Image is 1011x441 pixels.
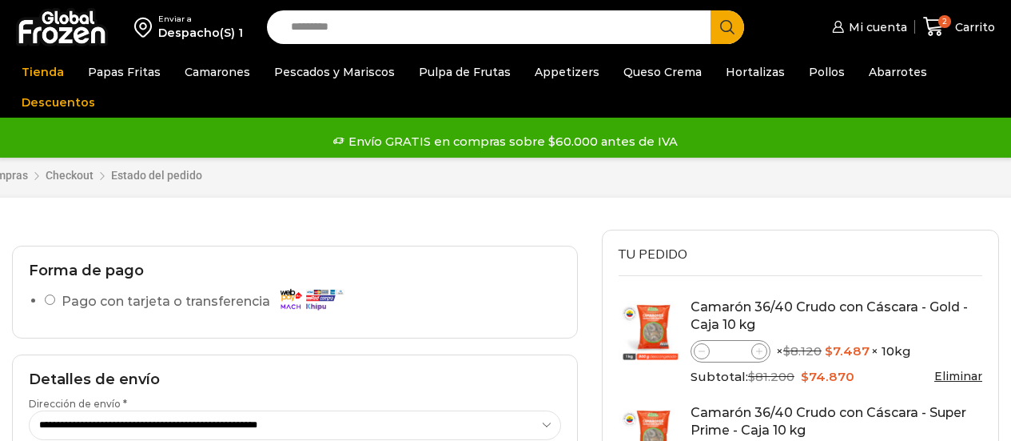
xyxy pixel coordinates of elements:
[748,369,755,384] span: $
[825,343,870,359] bdi: 7.487
[783,343,822,359] bdi: 8.120
[619,246,687,263] span: Tu pedido
[29,411,561,440] select: Dirección de envío *
[691,368,982,386] div: Subtotal:
[158,14,243,25] div: Enviar a
[29,397,561,440] label: Dirección de envío *
[718,57,793,87] a: Hortalizas
[828,11,906,43] a: Mi cuenta
[951,19,995,35] span: Carrito
[29,263,561,280] h2: Forma de pago
[748,369,794,384] bdi: 81.200
[801,57,853,87] a: Pollos
[801,369,854,384] bdi: 74.870
[801,369,809,384] span: $
[691,340,982,363] div: × × 10kg
[266,57,403,87] a: Pescados y Mariscos
[615,57,710,87] a: Queso Crema
[134,14,158,41] img: address-field-icon.svg
[177,57,258,87] a: Camarones
[80,57,169,87] a: Papas Fritas
[710,10,744,44] button: Search button
[710,342,751,361] input: Product quantity
[691,299,968,333] a: Camarón 36/40 Crudo con Cáscara - Gold - Caja 10 kg
[783,343,790,359] span: $
[923,8,995,46] a: 2 Carrito
[691,405,966,439] a: Camarón 36/40 Crudo con Cáscara - Super Prime - Caja 10 kg
[158,25,243,41] div: Despacho(S) 1
[62,288,352,316] label: Pago con tarjeta o transferencia
[825,343,833,359] span: $
[14,87,103,118] a: Descuentos
[934,369,982,383] a: Eliminar
[527,57,607,87] a: Appetizers
[938,15,951,28] span: 2
[275,285,347,313] img: Pago con tarjeta o transferencia
[845,19,907,35] span: Mi cuenta
[14,57,72,87] a: Tienda
[861,57,935,87] a: Abarrotes
[29,371,561,389] h2: Detalles de envío
[411,57,519,87] a: Pulpa de Frutas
